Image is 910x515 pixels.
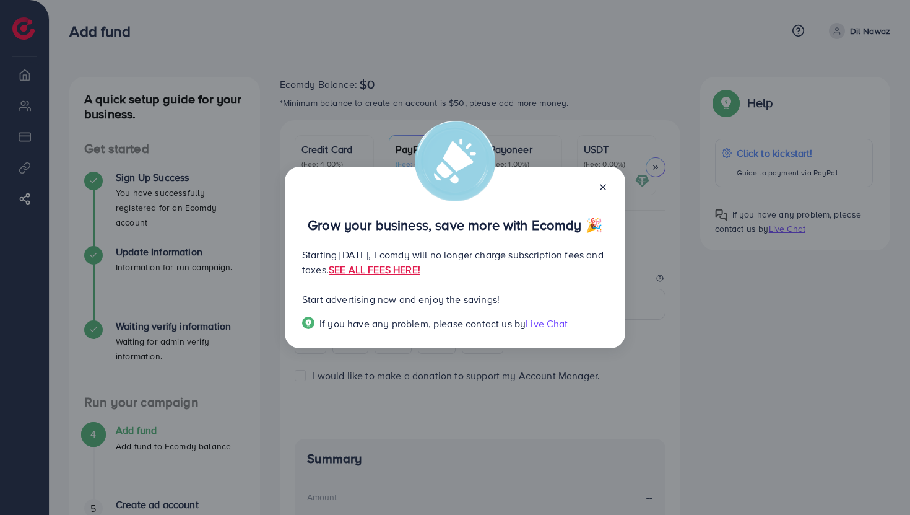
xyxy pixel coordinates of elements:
[302,247,608,277] p: Starting [DATE], Ecomdy will no longer charge subscription fees and taxes.
[319,317,526,330] span: If you have any problem, please contact us by
[526,317,568,330] span: Live Chat
[415,121,495,201] img: alert
[302,317,314,329] img: Popup guide
[302,292,608,307] p: Start advertising now and enjoy the savings!
[329,263,420,276] a: SEE ALL FEES HERE!
[302,218,608,232] p: Grow your business, save more with Ecomdy 🎉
